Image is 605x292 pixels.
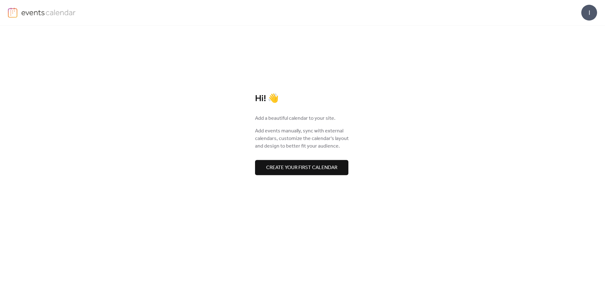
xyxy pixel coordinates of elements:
[21,8,76,17] img: logo-type
[266,164,337,172] span: Create your first calendar
[255,115,335,122] span: Add a beautiful calendar to your site.
[255,127,350,150] span: Add events manually, sync with external calendars, customize the calendar's layout and design to ...
[255,93,350,104] div: Hi! 👋
[8,8,17,18] img: logo
[581,5,597,21] div: I
[255,160,348,175] button: Create your first calendar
